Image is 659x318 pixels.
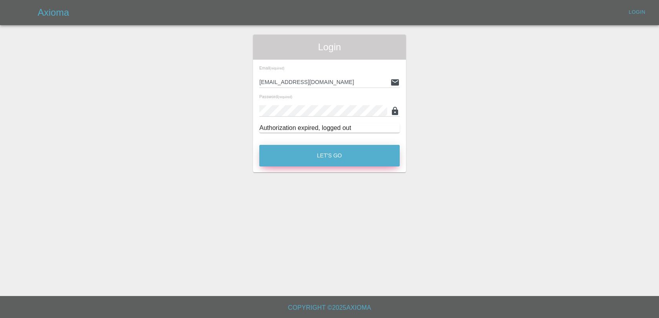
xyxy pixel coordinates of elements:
span: Email [259,66,284,70]
button: Let's Go [259,145,400,166]
span: Login [259,41,400,53]
small: (required) [270,67,284,70]
span: Password [259,94,292,99]
a: Login [624,6,650,18]
h6: Copyright © 2025 Axioma [6,302,653,313]
small: (required) [278,95,292,99]
div: Authorization expired, logged out [259,123,400,133]
h5: Axioma [38,6,69,19]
